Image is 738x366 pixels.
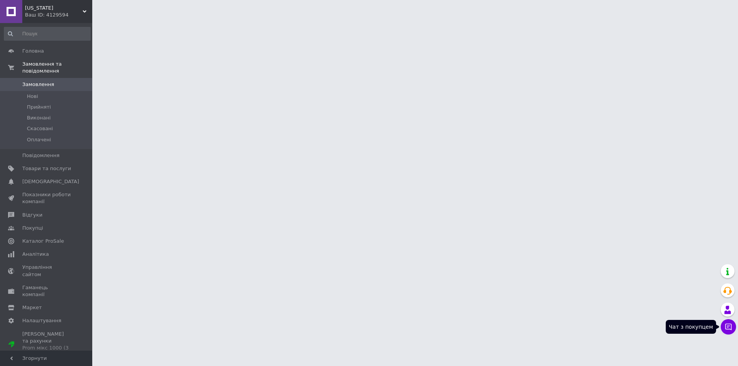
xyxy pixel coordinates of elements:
[22,191,71,205] span: Показники роботи компанії
[22,152,60,159] span: Повідомлення
[22,61,92,75] span: Замовлення та повідомлення
[27,114,51,121] span: Виконані
[25,5,83,12] span: Arizona
[22,304,42,311] span: Маркет
[22,225,43,232] span: Покупці
[27,136,51,143] span: Оплачені
[666,320,716,334] div: Чат з покупцем
[27,125,53,132] span: Скасовані
[22,344,71,358] div: Prom мікс 1000 (3 місяці)
[22,317,61,324] span: Налаштування
[22,48,44,55] span: Головна
[4,27,91,41] input: Пошук
[22,178,79,185] span: [DEMOGRAPHIC_DATA]
[22,81,54,88] span: Замовлення
[22,264,71,278] span: Управління сайтом
[27,93,38,100] span: Нові
[22,331,71,359] span: [PERSON_NAME] та рахунки
[22,165,71,172] span: Товари та послуги
[22,251,49,258] span: Аналітика
[22,284,71,298] span: Гаманець компанії
[22,212,42,219] span: Відгуки
[25,12,92,18] div: Ваш ID: 4129594
[22,238,64,245] span: Каталог ProSale
[721,319,736,335] button: Чат з покупцем
[27,104,51,111] span: Прийняті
